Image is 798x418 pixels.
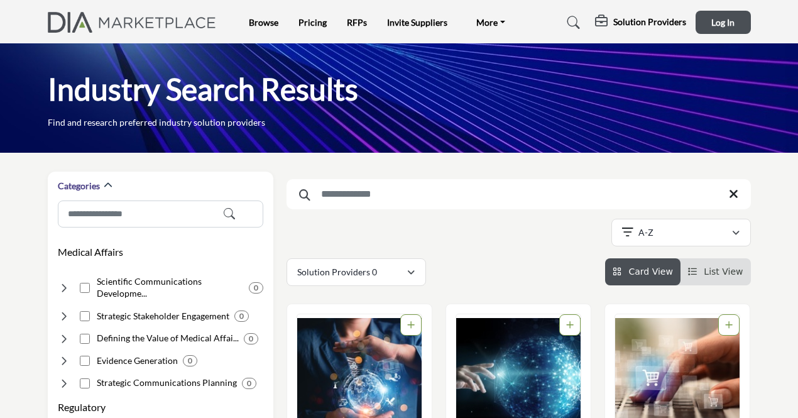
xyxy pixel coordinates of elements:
a: Add To List [407,320,415,330]
h4: Defining the Value of Medical Affairs [97,332,239,344]
b: 0 [247,379,251,388]
li: Card View [605,258,680,285]
a: View Card [613,267,673,277]
p: Solution Providers 0 [297,266,377,278]
a: Invite Suppliers [387,17,447,28]
b: 0 [254,283,258,292]
b: 0 [188,356,192,365]
input: Search Keyword [287,179,751,209]
div: 0 Results For Strategic Communications Planning [242,378,256,389]
div: 0 Results For Evidence Generation [183,355,197,366]
b: 0 [249,334,253,343]
a: Browse [249,17,278,28]
a: More [467,14,514,31]
p: Find and research preferred industry solution providers [48,116,265,129]
a: Add To List [725,320,733,330]
h4: Strategic Communications Planning: Developing publication plans demonstrating product benefits an... [97,377,237,389]
h2: Categories [58,180,100,192]
h4: Strategic Stakeholder Engagement: Interacting with key opinion leaders and advocacy partners. [97,310,229,322]
button: Log In [696,11,751,34]
img: Site Logo [48,12,223,33]
span: Card View [628,267,672,277]
input: Search Category [58,201,263,228]
input: Select Strategic Stakeholder Engagement checkbox [80,311,90,321]
div: 0 Results For Strategic Stakeholder Engagement [234,311,249,322]
input: Select Strategic Communications Planning checkbox [80,378,90,388]
a: Search [555,13,588,33]
div: 0 Results For Scientific Communications Development [249,282,263,294]
li: List View [680,258,751,285]
a: Add To List [566,320,574,330]
button: Medical Affairs [58,245,123,260]
a: RFPs [347,17,367,28]
a: View List [688,267,743,277]
div: Solution Providers [595,15,686,30]
h1: Industry Search Results [48,70,358,109]
h4: Scientific Communications Development: Creating scientific content showcasing clinical evidence. [97,275,244,300]
input: Select Scientific Communications Development checkbox [80,283,90,293]
button: Regulatory [58,400,106,415]
span: List View [704,267,743,277]
button: A-Z [611,219,751,246]
h5: Solution Providers [613,16,686,28]
h4: Evidence Generation: Research to support clinical and economic value claims. [97,355,178,367]
span: Log In [711,17,735,28]
p: A-Z [638,226,653,239]
a: Pricing [298,17,327,28]
input: Select Defining the Value of Medical Affairs checkbox [80,334,90,344]
input: Select Evidence Generation checkbox [80,356,90,366]
b: 0 [239,312,244,321]
div: 0 Results For Defining the Value of Medical Affairs [244,333,258,344]
button: Solution Providers 0 [287,258,426,286]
